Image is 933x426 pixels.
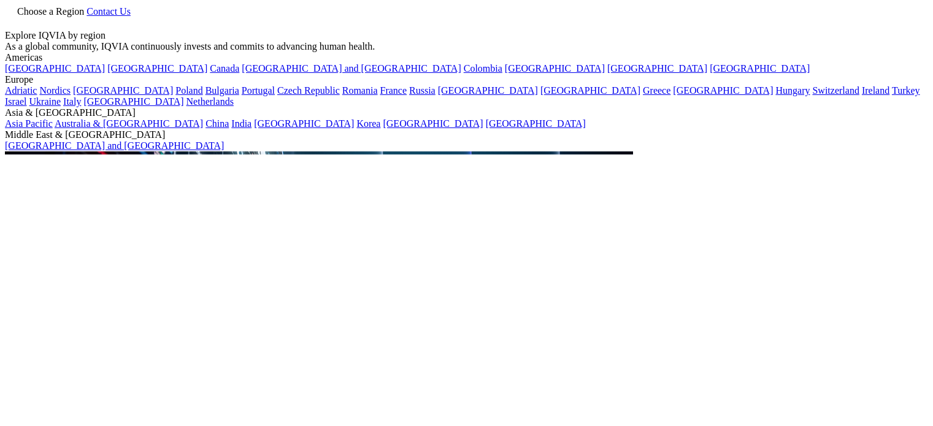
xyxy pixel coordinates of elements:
a: India [231,118,251,129]
a: Turkey [892,85,920,96]
a: Switzerland [812,85,859,96]
a: Hungary [775,85,810,96]
a: [GEOGRAPHIC_DATA] [383,118,483,129]
a: [GEOGRAPHIC_DATA] and [GEOGRAPHIC_DATA] [242,63,461,74]
a: Netherlands [186,96,234,107]
a: Nordics [39,85,71,96]
div: As a global community, IQVIA continuously invests and commits to advancing human health. [5,41,928,52]
a: Greece [643,85,670,96]
a: [GEOGRAPHIC_DATA] [107,63,207,74]
a: Ukraine [29,96,61,107]
a: Colombia [464,63,502,74]
a: France [380,85,407,96]
a: [GEOGRAPHIC_DATA] and [GEOGRAPHIC_DATA] [5,140,224,151]
a: Australia & [GEOGRAPHIC_DATA] [55,118,203,129]
a: Czech Republic [277,85,340,96]
a: [GEOGRAPHIC_DATA] [73,85,173,96]
a: Romania [342,85,378,96]
a: [GEOGRAPHIC_DATA] [486,118,586,129]
a: [GEOGRAPHIC_DATA] [5,63,105,74]
div: Explore IQVIA by region [5,30,928,41]
a: China [205,118,229,129]
div: Asia & [GEOGRAPHIC_DATA] [5,107,928,118]
span: Choose a Region [17,6,84,17]
a: Portugal [242,85,275,96]
a: [GEOGRAPHIC_DATA] [540,85,640,96]
a: Contact Us [86,6,131,17]
div: Middle East & [GEOGRAPHIC_DATA] [5,129,928,140]
a: [GEOGRAPHIC_DATA] [673,85,773,96]
a: Adriatic [5,85,37,96]
a: [GEOGRAPHIC_DATA] [710,63,810,74]
a: Bulgaria [205,85,239,96]
a: [GEOGRAPHIC_DATA] [254,118,354,129]
a: Russia [409,85,436,96]
a: [GEOGRAPHIC_DATA] [83,96,183,107]
a: Canada [210,63,239,74]
a: [GEOGRAPHIC_DATA] [438,85,538,96]
a: Korea [356,118,380,129]
a: Poland [175,85,202,96]
a: Israel [5,96,27,107]
a: Ireland [862,85,889,96]
a: [GEOGRAPHIC_DATA] [607,63,707,74]
div: Americas [5,52,928,63]
a: Italy [63,96,81,107]
a: Asia Pacific [5,118,53,129]
a: [GEOGRAPHIC_DATA] [505,63,605,74]
div: Europe [5,74,928,85]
